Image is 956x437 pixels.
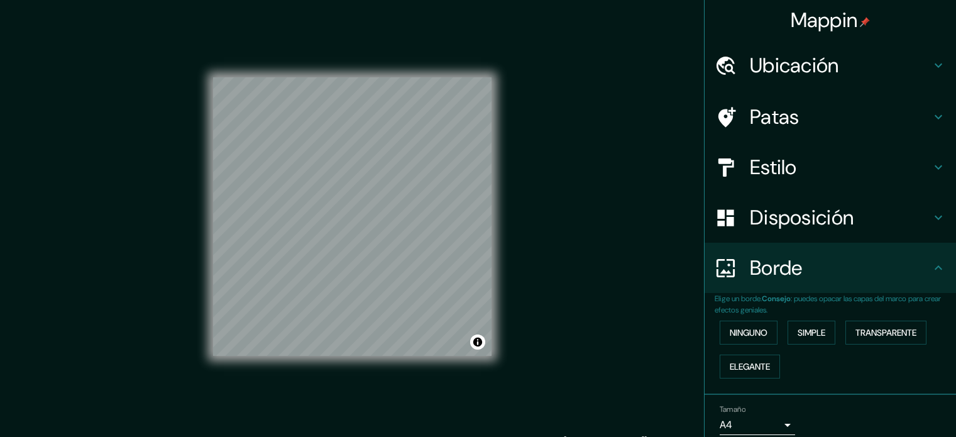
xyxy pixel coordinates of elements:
div: Disposición [705,192,956,243]
font: Ubicación [750,52,839,79]
button: Activar o desactivar atribución [470,335,485,350]
button: Transparente [845,321,926,345]
div: Ubicación [705,40,956,91]
font: Patas [750,104,799,130]
font: Borde [750,255,803,281]
font: Consejo [762,294,791,304]
font: Ninguno [730,327,767,338]
font: Disposición [750,204,854,231]
font: Tamaño [720,404,745,414]
font: A4 [720,418,732,431]
button: Ninguno [720,321,777,345]
button: Elegante [720,355,780,379]
font: Estilo [750,154,797,180]
canvas: Mapa [213,77,492,356]
div: Estilo [705,142,956,192]
font: Elegante [730,361,770,372]
div: Patas [705,92,956,142]
font: Transparente [855,327,916,338]
font: Simple [798,327,825,338]
font: Elige un borde. [715,294,762,304]
font: Mappin [791,7,858,33]
font: : puedes opacar las capas del marco para crear efectos geniales. [715,294,941,315]
img: pin-icon.png [860,17,870,27]
div: Borde [705,243,956,293]
iframe: Lanzador de widgets de ayuda [844,388,942,423]
div: A4 [720,415,795,435]
button: Simple [788,321,835,345]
